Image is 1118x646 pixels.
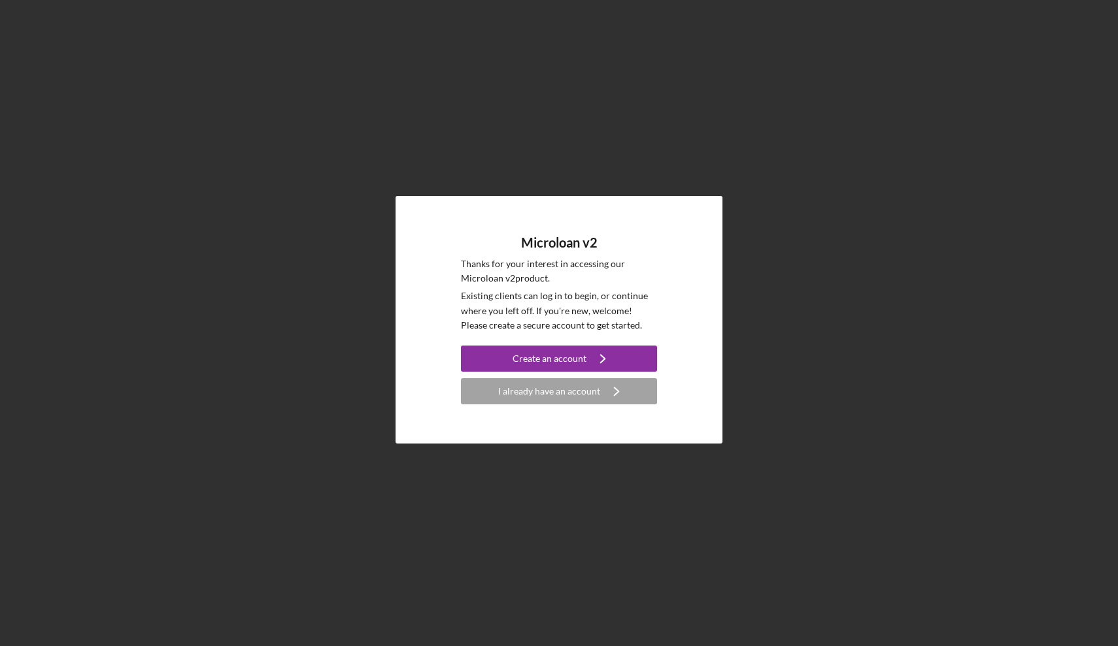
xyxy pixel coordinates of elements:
[461,289,657,332] p: Existing clients can log in to begin, or continue where you left off. If you're new, welcome! Ple...
[513,346,586,372] div: Create an account
[498,378,600,404] div: I already have an account
[461,378,657,404] button: I already have an account
[461,257,657,286] p: Thanks for your interest in accessing our Microloan v2 product.
[461,346,657,372] button: Create an account
[461,346,657,375] a: Create an account
[521,235,598,250] h4: Microloan v2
